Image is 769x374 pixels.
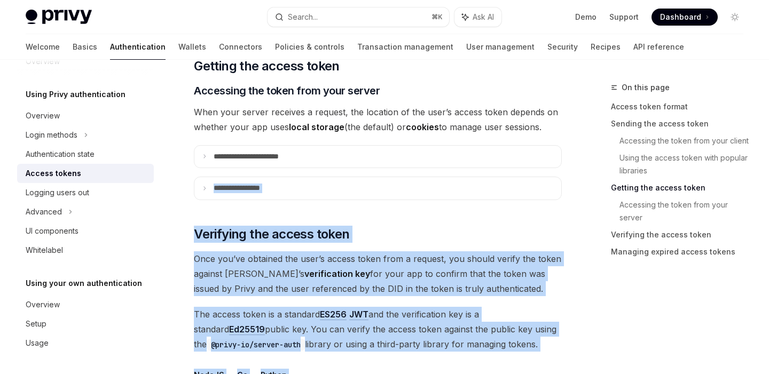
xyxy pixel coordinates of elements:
[17,333,154,353] a: Usage
[194,58,340,75] span: Getting the access token
[652,9,718,26] a: Dashboard
[17,183,154,202] a: Logging users out
[194,307,562,352] span: The access token is a standard and the verification key is a standard public key. You can verify ...
[622,81,670,94] span: On this page
[219,34,262,60] a: Connectors
[207,339,305,351] code: @privy-io/server-auth
[26,298,60,311] div: Overview
[194,251,562,296] span: Once you’ve obtained the user’s access token from a request, you should verify the token against ...
[320,309,347,320] a: ES256
[611,243,752,260] a: Managing expired access tokens
[289,122,344,132] strong: local storage
[17,145,154,164] a: Authentication state
[660,12,701,22] span: Dashboard
[304,268,370,279] strong: verification key
[17,241,154,260] a: Whitelabel
[178,34,206,60] a: Wallets
[454,7,501,27] button: Ask AI
[275,34,344,60] a: Policies & controls
[26,317,46,330] div: Setup
[611,98,752,115] a: Access token format
[406,122,439,132] strong: cookies
[17,295,154,314] a: Overview
[17,221,154,241] a: UI components
[17,164,154,183] a: Access tokens
[357,34,453,60] a: Transaction management
[73,34,97,60] a: Basics
[591,34,621,60] a: Recipes
[26,167,81,180] div: Access tokens
[726,9,743,26] button: Toggle dark mode
[268,7,449,27] button: Search...⌘K
[431,13,443,21] span: ⌘ K
[26,109,60,122] div: Overview
[194,105,562,134] span: When your server receives a request, the location of the user’s access token depends on whether y...
[26,148,95,161] div: Authentication state
[26,10,92,25] img: light logo
[619,149,752,179] a: Using the access token with popular libraries
[17,314,154,333] a: Setup
[547,34,578,60] a: Security
[26,244,63,257] div: Whitelabel
[26,186,89,199] div: Logging users out
[466,34,535,60] a: User management
[619,132,752,149] a: Accessing the token from your client
[26,88,125,101] h5: Using Privy authentication
[633,34,684,60] a: API reference
[611,226,752,243] a: Verifying the access token
[611,115,752,132] a: Sending the access token
[609,12,639,22] a: Support
[611,179,752,196] a: Getting the access token
[26,277,142,290] h5: Using your own authentication
[110,34,166,60] a: Authentication
[26,34,60,60] a: Welcome
[26,225,79,237] div: UI components
[288,11,318,23] div: Search...
[619,196,752,226] a: Accessing the token from your server
[26,129,77,141] div: Login methods
[194,226,349,243] span: Verifying the access token
[349,309,368,320] a: JWT
[575,12,597,22] a: Demo
[229,324,265,335] a: Ed25519
[473,12,494,22] span: Ask AI
[194,83,380,98] span: Accessing the token from your server
[26,337,49,349] div: Usage
[17,106,154,125] a: Overview
[26,205,62,218] div: Advanced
